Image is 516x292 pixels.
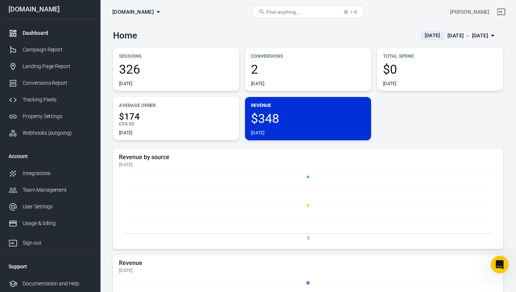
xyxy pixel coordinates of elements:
[119,81,133,87] div: [DATE]
[82,25,136,33] div: 💬 Technical Support
[119,154,497,161] h5: Revenue by source
[3,6,97,13] div: [DOMAIN_NAME]
[492,3,510,21] a: Sign out
[23,219,92,227] div: Usage & billing
[119,52,233,60] p: Sessions
[3,198,97,215] a: User Settings
[23,96,92,104] div: Tracking Pixels
[383,52,497,60] p: Total Spend
[119,268,497,273] div: [DATE]
[23,203,92,211] div: User Settings
[116,3,130,17] button: Home
[251,101,365,109] p: Revenue
[23,129,92,137] div: Webhooks (outgoing)
[70,170,142,187] div: 🛍️ Conversion Tracking
[3,182,97,198] a: Team Management
[422,32,443,39] span: [DATE]
[119,101,233,109] p: Average Order
[307,235,310,241] tspan: 5
[5,3,19,17] button: go back
[251,63,365,75] span: 2
[23,186,92,194] div: Team Management
[119,259,497,267] h5: Revenue
[129,121,134,127] span: $0
[12,124,74,130] b: 🛠️ Platform Settings:
[450,8,489,16] div: Account id: txVnG5a9
[23,79,92,87] div: Conversions Report
[251,52,365,60] p: Conversions
[383,81,397,87] div: [DATE]
[3,91,97,108] a: Tracking Pixels
[6,192,122,216] div: Please select the property you need help troubleshooting.
[6,170,142,192] div: Chealsea says…
[3,75,97,91] a: Conversions Report
[3,147,97,165] li: Account
[113,30,137,41] h3: Home
[12,158,56,163] div: AnyTrack • 15h ago
[3,58,97,75] a: Landing Page Report
[119,121,129,127] span: CPA :
[12,98,116,120] div: Select this option for integrations (ex: Shopify, ClickFunnels, ClickBank)
[13,229,67,244] button: [DOMAIN_NAME]
[76,21,142,37] div: 💬 Technical Support
[6,192,142,225] div: AnyTrack says…
[12,124,116,152] div: Select this option for features such as Cross Domain Tracking, Event Mapping, or reporting.
[23,280,92,288] div: Documentation and Help
[3,25,97,41] a: Dashboard
[23,239,92,247] div: Sign out
[3,41,97,58] a: Campaign Report
[251,130,265,136] div: [DATE]
[12,47,116,69] div: Let's try to first understand where is the root cause of the issue you are facing.
[23,29,92,37] div: Dashboard
[3,258,97,275] li: Support
[119,112,233,121] span: $174
[3,232,97,251] a: Sign out
[12,98,81,104] b: 🛍️ Conversion Tracking:
[251,112,365,125] span: $348
[67,229,139,244] button: I don't see my property
[3,108,97,125] a: Property Settings
[119,130,133,136] div: [DATE]
[12,73,71,79] b: 🎯 Ads Integrations:
[266,9,300,15] span: Find anything...
[383,63,497,75] span: $0
[3,125,97,141] a: Webhooks (outgoing)
[119,63,233,75] span: 326
[130,3,143,16] div: Close
[109,5,163,19] button: [DOMAIN_NAME]
[344,9,357,15] div: ⌘ + K
[414,30,503,42] button: [DATE][DATE] － [DATE]
[12,197,116,211] div: Please select the property you need help troubleshooting.
[3,215,97,232] a: Usage & billing
[6,21,142,43] div: Chealsea says…
[251,81,265,87] div: [DATE]
[23,113,92,120] div: Property Settings
[119,162,497,168] div: [DATE]
[23,170,92,177] div: Integrations
[12,73,116,94] div: Select this option if your question relates to Facebook Ads, Google Ads, TikTok Ads.
[6,43,122,157] div: Let's try to first understand where is the root cause of the issue you are facing.🎯 Ads Integrati...
[36,7,63,13] h1: AnyTrack
[76,175,136,182] div: 🛍️ Conversion Tracking
[252,6,364,18] button: Find anything...⌘ + K
[23,63,92,70] div: Landing Page Report
[491,256,509,273] iframe: Intercom live chat
[447,31,488,40] div: [DATE] － [DATE]
[23,46,92,54] div: Campaign Report
[112,7,154,17] span: samcart.com
[3,165,97,182] a: Integrations
[21,4,33,16] img: Profile image for AnyTrack
[6,43,142,170] div: AnyTrack says…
